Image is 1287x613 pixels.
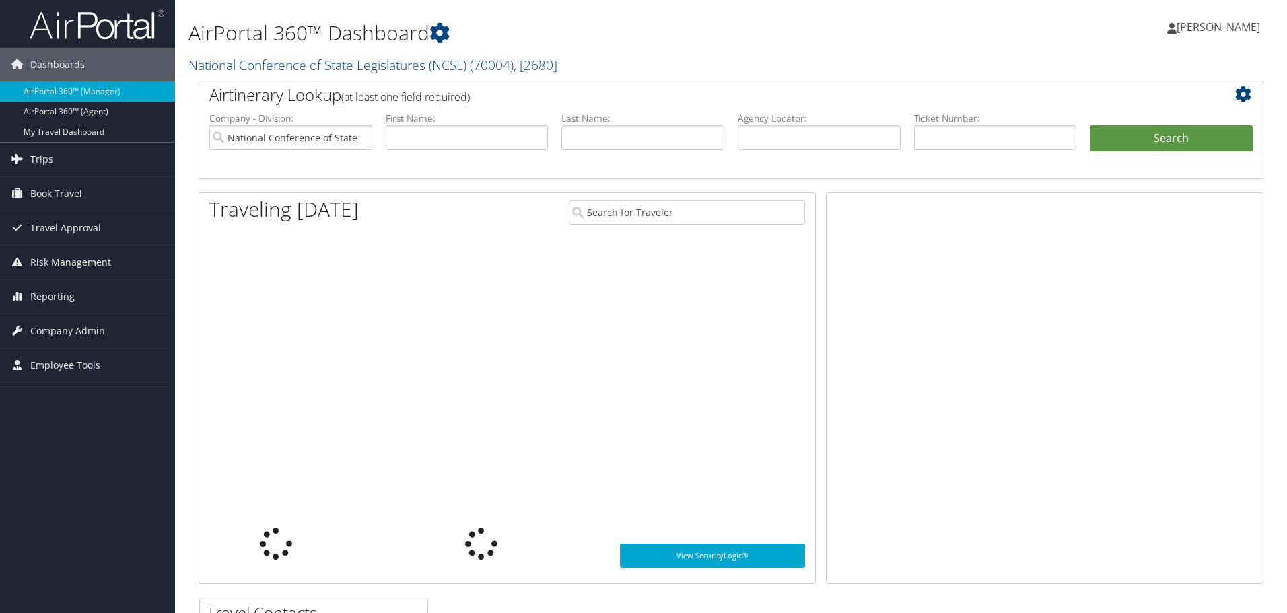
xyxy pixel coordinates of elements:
span: Company Admin [30,314,105,348]
h2: Airtinerary Lookup [209,83,1164,106]
span: Travel Approval [30,211,101,245]
span: Trips [30,143,53,176]
span: Employee Tools [30,349,100,382]
input: Search for Traveler [569,200,805,225]
img: airportal-logo.png [30,9,164,40]
a: [PERSON_NAME] [1167,7,1274,47]
span: ( 70004 ) [470,56,514,74]
a: View SecurityLogic® [620,544,805,568]
label: Company - Division: [209,112,372,125]
span: Book Travel [30,177,82,211]
label: Ticket Number: [914,112,1077,125]
label: Agency Locator: [738,112,901,125]
label: First Name: [386,112,549,125]
span: Reporting [30,280,75,314]
span: (at least one field required) [341,89,470,104]
h1: Traveling [DATE] [209,195,359,223]
span: Risk Management [30,246,111,279]
span: Dashboards [30,48,85,81]
span: , [ 2680 ] [514,56,557,74]
a: National Conference of State Legislatures (NCSL) [188,56,557,74]
h1: AirPortal 360™ Dashboard [188,19,912,47]
span: [PERSON_NAME] [1177,20,1260,34]
label: Last Name: [561,112,724,125]
button: Search [1090,125,1253,152]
